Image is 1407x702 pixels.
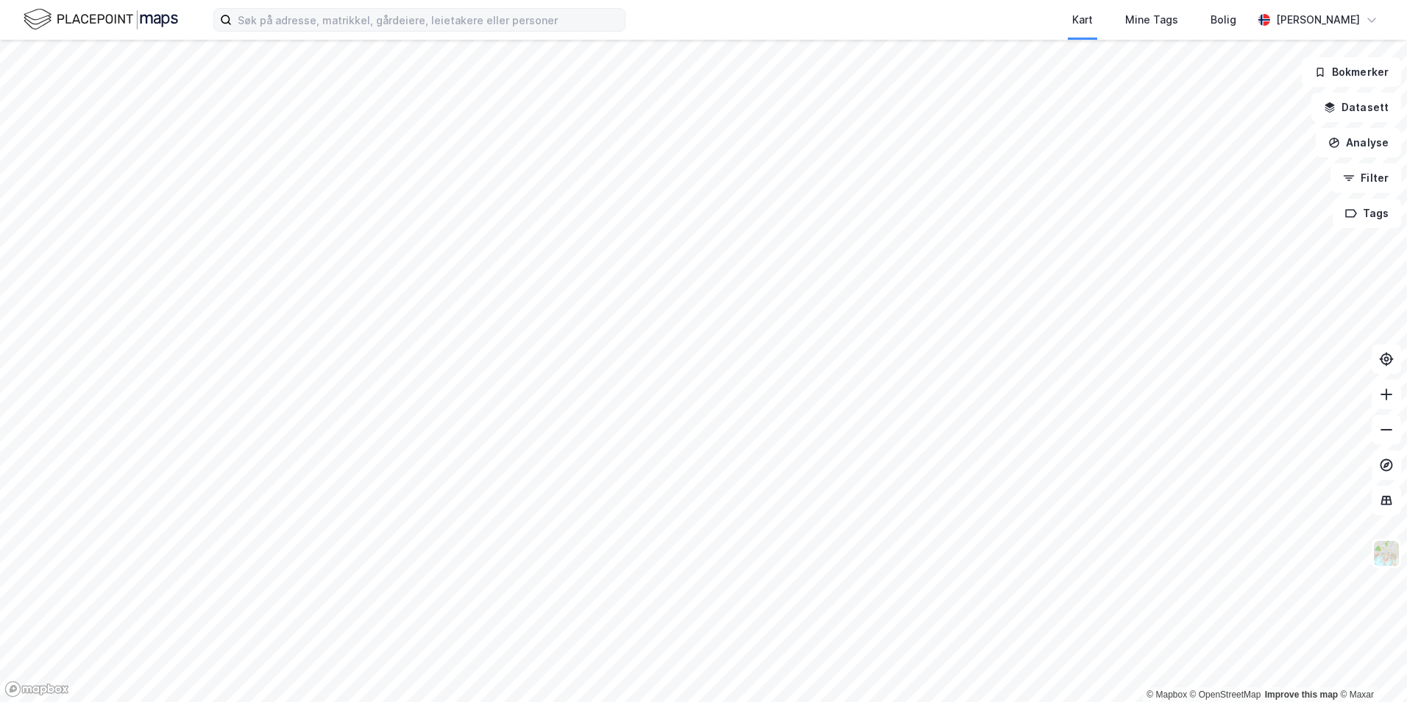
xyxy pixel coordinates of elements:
[1265,689,1338,700] a: Improve this map
[1333,631,1407,702] iframe: Chat Widget
[24,7,178,32] img: logo.f888ab2527a4732fd821a326f86c7f29.svg
[1276,11,1360,29] div: [PERSON_NAME]
[232,9,625,31] input: Søk på adresse, matrikkel, gårdeiere, leietakere eller personer
[1330,163,1401,193] button: Filter
[1072,11,1093,29] div: Kart
[1372,539,1400,567] img: Z
[1333,631,1407,702] div: Kontrollprogram for chat
[1316,128,1401,157] button: Analyse
[1146,689,1187,700] a: Mapbox
[1333,199,1401,228] button: Tags
[1125,11,1178,29] div: Mine Tags
[1311,93,1401,122] button: Datasett
[1190,689,1261,700] a: OpenStreetMap
[1211,11,1236,29] div: Bolig
[1302,57,1401,87] button: Bokmerker
[4,681,69,698] a: Mapbox homepage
